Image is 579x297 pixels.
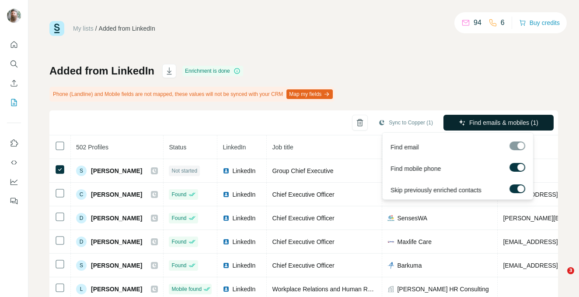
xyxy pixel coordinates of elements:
span: LinkedIn [232,214,255,223]
img: company-logo [387,262,394,269]
span: Skip previously enriched contacts [391,186,481,194]
span: [PERSON_NAME] [91,285,142,293]
img: Surfe Logo [49,21,64,36]
button: Find emails & mobiles (1) [443,115,554,131]
button: My lists [7,95,21,110]
h1: Added from LinkedIn [49,64,154,78]
div: S [76,260,87,271]
div: L [76,284,87,294]
img: LinkedIn logo [223,238,230,245]
span: Group Chief Executive [272,167,333,174]
span: LinkedIn [232,190,255,199]
span: Find mobile phone [391,164,441,173]
span: LinkedIn [223,144,246,151]
span: [PERSON_NAME] [91,214,142,223]
img: company-logo [387,238,394,245]
button: Use Surfe on LinkedIn [7,135,21,151]
button: Enrich CSV [7,75,21,91]
span: 3 [567,267,574,274]
span: Workplace Relations and Human Resources Professional [272,286,428,293]
button: Dashboard [7,174,21,190]
div: D [76,237,87,247]
button: Map my fields [286,89,333,99]
li: / [95,24,97,33]
img: LinkedIn logo [223,191,230,198]
span: [PERSON_NAME] [91,237,142,246]
span: [PERSON_NAME] HR Consulting [397,285,488,293]
span: Status [169,144,186,151]
span: Found [171,214,186,222]
span: 502 Profiles [76,144,108,151]
span: Not started [171,167,197,175]
iframe: Intercom live chat [549,267,570,288]
div: D [76,213,87,223]
span: Find emails & mobiles (1) [469,118,538,127]
span: Found [171,262,186,269]
span: Chief Executive Officer [272,191,334,198]
span: [PERSON_NAME] [91,261,142,270]
button: Quick start [7,37,21,53]
div: S [76,166,87,176]
span: LinkedIn [232,261,255,270]
span: Chief Executive Officer [272,262,334,269]
p: 6 [501,18,505,28]
img: LinkedIn logo [223,167,230,174]
div: Added from LinkedIn [99,24,155,33]
span: Mobile found [171,285,202,293]
span: LinkedIn [232,285,255,293]
span: Job title [272,144,293,151]
img: company-logo [387,215,394,222]
span: Chief Executive Officer [272,238,334,245]
span: LinkedIn [232,166,255,175]
a: My lists [73,25,94,32]
span: Found [171,238,186,246]
span: LinkedIn [232,237,255,246]
span: [PERSON_NAME] [91,166,142,175]
img: LinkedIn logo [223,286,230,293]
div: Phone (Landline) and Mobile fields are not mapped, these values will not be synced with your CRM [49,87,335,102]
span: Maxlife Care [397,237,432,246]
span: Found [171,191,186,198]
img: Avatar [7,9,21,23]
img: LinkedIn logo [223,262,230,269]
span: Find email [391,143,419,152]
button: Feedback [7,193,21,209]
div: C [76,189,87,200]
button: Use Surfe API [7,155,21,170]
span: SensesWA [397,214,427,223]
button: Search [7,56,21,72]
span: [PERSON_NAME] [91,190,142,199]
img: LinkedIn logo [223,215,230,222]
span: Chief Executive Officer [272,215,334,222]
p: 94 [474,18,481,28]
button: Buy credits [519,17,560,29]
button: Sync to Copper (1) [372,116,439,129]
div: Enrichment is done [182,66,243,76]
span: Barkuma [397,261,422,270]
